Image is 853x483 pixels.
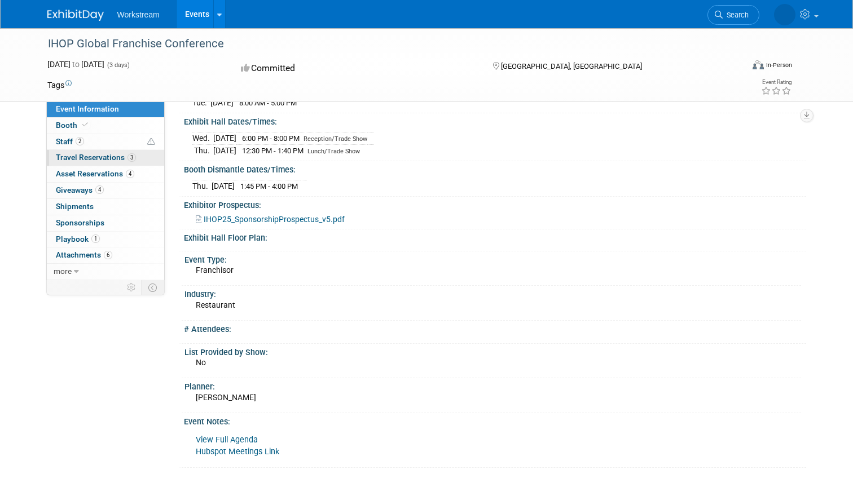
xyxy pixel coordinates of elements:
[196,393,256,402] span: [PERSON_NAME]
[47,199,164,215] a: Shipments
[122,280,142,295] td: Personalize Event Tab Strip
[47,134,164,150] a: Staff2
[204,215,345,224] span: IHOP25_SponsorshipProspectus_v5.pdf
[184,344,801,358] div: List Provided by Show:
[196,435,258,445] a: View Full Agenda
[56,202,94,211] span: Shipments
[71,60,81,69] span: to
[47,247,164,263] a: Attachments6
[47,232,164,247] a: Playbook1
[91,234,100,243] span: 1
[184,286,801,300] div: Industry:
[56,121,90,130] span: Booth
[184,321,806,335] div: # Attendees:
[240,182,298,190] span: 1:45 PM - 4:00 PM
[196,300,235,309] span: Restaurant
[184,229,806,243] div: Exhibit Hall Floor Plan:
[501,62,642,70] span: [GEOGRAPHIC_DATA], [GEOGRAPHIC_DATA]
[184,161,806,175] div: Booth Dismantle Dates/Times:
[54,267,72,276] span: more
[47,10,104,21] img: ExhibitDay
[212,180,235,192] td: [DATE]
[44,34,729,54] div: IHOP Global Franchise Conference
[239,99,297,107] span: 8:00 AM - 5:00 PM
[192,180,212,192] td: Thu.
[196,447,279,457] a: Hubspot Meetings Link
[56,137,84,146] span: Staff
[184,251,801,265] div: Event Type:
[76,137,84,145] span: 2
[682,59,792,76] div: Event Format
[47,60,104,69] span: [DATE] [DATE]
[47,264,164,280] a: more
[56,169,134,178] span: Asset Reservations
[307,148,360,155] span: Lunch/Trade Show
[184,197,806,211] div: Exhibitor Prospectus:
[56,250,112,259] span: Attachments
[56,153,136,162] span: Travel Reservations
[117,10,160,19] span: Workstream
[213,144,236,156] td: [DATE]
[184,413,806,427] div: Event Notes:
[242,134,300,143] span: 6:00 PM - 8:00 PM
[192,97,210,109] td: Tue.
[753,60,764,69] img: Format-Inperson.png
[766,61,792,69] div: In-Person
[196,358,206,367] span: No
[56,104,119,113] span: Event Information
[304,135,367,143] span: Reception/Trade Show
[196,215,345,224] a: IHOP25_SponsorshipProspectus_v5.pdf
[47,166,164,182] a: Asset Reservations4
[56,185,104,194] span: Giveaways
[95,185,104,194] span: 4
[192,144,213,156] td: Thu.
[192,132,213,145] td: Wed.
[196,265,234,274] span: Franchisor
[141,280,164,295] td: Toggle Event Tabs
[47,79,72,91] td: Tags
[47,101,164,117] a: Event Information
[127,153,136,162] span: 3
[47,215,164,231] a: Sponsorships
[47,150,164,166] a: Travel Reservations3
[707,5,759,25] a: Search
[210,97,234,109] td: [DATE]
[82,122,88,128] i: Booth reservation complete
[147,137,155,147] span: Potential Scheduling Conflict -- at least one attendee is tagged in another overlapping event.
[126,170,134,178] span: 4
[106,61,130,69] span: (3 days)
[213,132,236,145] td: [DATE]
[47,183,164,198] a: Giveaways4
[56,218,104,227] span: Sponsorships
[104,251,112,259] span: 6
[56,234,100,243] span: Playbook
[761,79,792,85] div: Event Rating
[184,378,801,392] div: Planner:
[238,59,474,78] div: Committed
[184,113,806,127] div: Exhibit Hall Dates/Times:
[47,118,164,134] a: Booth
[723,11,749,19] span: Search
[242,147,304,155] span: 12:30 PM - 1:40 PM
[774,4,795,25] img: Chris Connelly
